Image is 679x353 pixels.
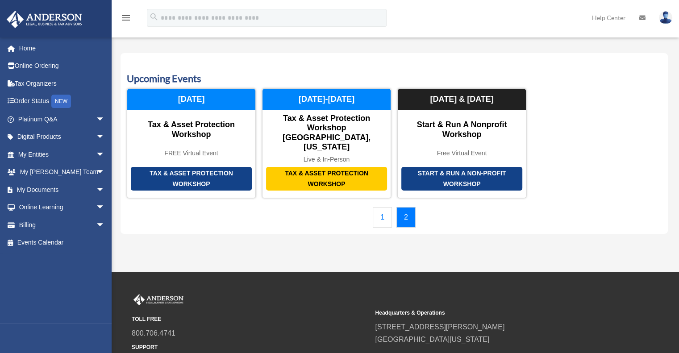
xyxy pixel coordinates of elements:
small: Headquarters & Operations [375,308,612,318]
a: Tax & Asset Protection Workshop Tax & Asset Protection Workshop [GEOGRAPHIC_DATA], [US_STATE] Liv... [262,88,391,198]
a: Events Calendar [6,234,114,252]
i: menu [121,12,131,23]
a: Online Learningarrow_drop_down [6,199,118,216]
div: [DATE]-[DATE] [262,89,391,110]
img: User Pic [659,11,672,24]
span: arrow_drop_down [96,110,114,129]
div: NEW [51,95,71,108]
img: Anderson Advisors Platinum Portal [4,11,85,28]
div: Tax & Asset Protection Workshop [127,120,255,139]
div: Free Virtual Event [398,150,526,157]
a: [STREET_ADDRESS][PERSON_NAME] [375,323,504,331]
span: arrow_drop_down [96,199,114,217]
a: Platinum Q&Aarrow_drop_down [6,110,118,128]
a: My [PERSON_NAME] Teamarrow_drop_down [6,163,118,181]
div: Start & Run a Nonprofit Workshop [398,120,526,139]
a: 1 [373,207,392,228]
a: My Entitiesarrow_drop_down [6,145,118,163]
h3: Upcoming Events [127,72,662,86]
div: Live & In-Person [262,156,391,163]
a: Digital Productsarrow_drop_down [6,128,118,146]
div: Tax & Asset Protection Workshop [131,167,252,191]
a: Online Ordering [6,57,118,75]
i: search [149,12,159,22]
a: [GEOGRAPHIC_DATA][US_STATE] [375,336,489,343]
div: Start & Run a Non-Profit Workshop [401,167,522,191]
a: My Documentsarrow_drop_down [6,181,118,199]
div: FREE Virtual Event [127,150,255,157]
small: SUPPORT [132,343,369,352]
small: TOLL FREE [132,315,369,324]
a: 800.706.4741 [132,329,175,337]
a: Tax Organizers [6,75,118,92]
a: Order StatusNEW [6,92,118,111]
div: [DATE] & [DATE] [398,89,526,110]
a: 2 [396,207,416,228]
a: menu [121,16,131,23]
span: arrow_drop_down [96,145,114,164]
span: arrow_drop_down [96,163,114,182]
span: arrow_drop_down [96,128,114,146]
a: Start & Run a Non-Profit Workshop Start & Run a Nonprofit Workshop Free Virtual Event [DATE] & [D... [397,88,526,198]
span: arrow_drop_down [96,216,114,234]
div: [DATE] [127,89,255,110]
div: Tax & Asset Protection Workshop [266,167,387,191]
a: Home [6,39,118,57]
a: Billingarrow_drop_down [6,216,118,234]
span: arrow_drop_down [96,181,114,199]
img: Anderson Advisors Platinum Portal [132,294,185,306]
a: Tax & Asset Protection Workshop Tax & Asset Protection Workshop FREE Virtual Event [DATE] [127,88,256,198]
div: Tax & Asset Protection Workshop [GEOGRAPHIC_DATA], [US_STATE] [262,114,391,152]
